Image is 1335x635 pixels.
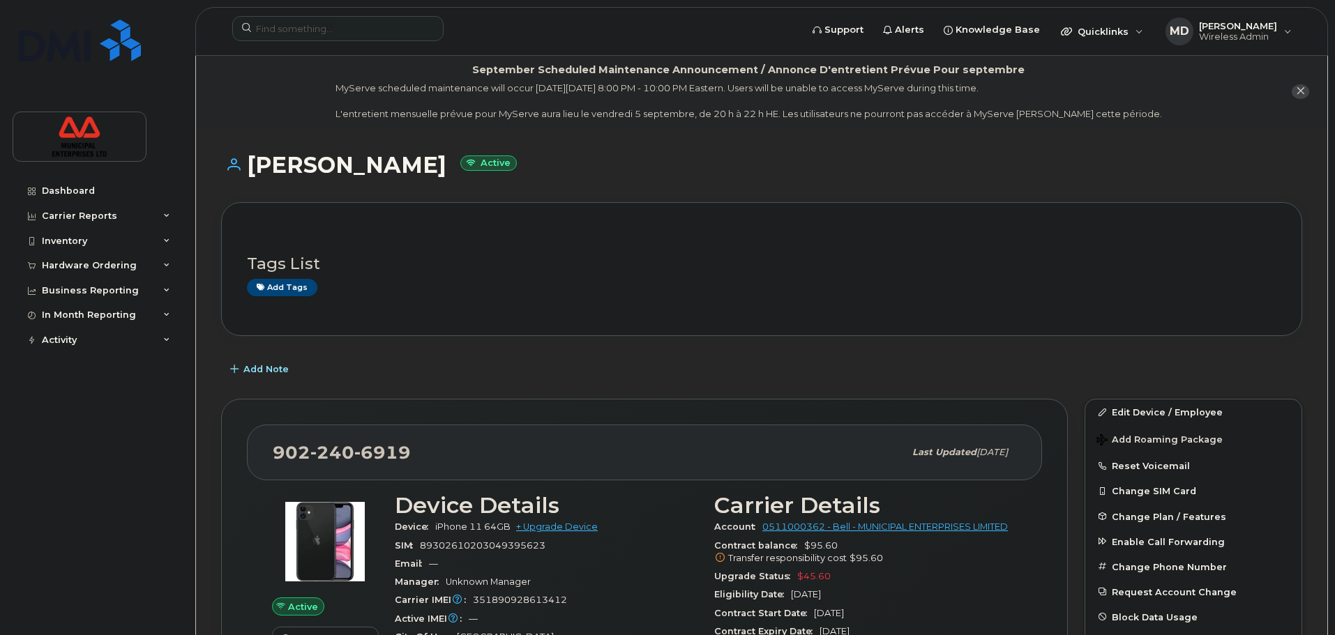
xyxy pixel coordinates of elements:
[850,553,883,563] span: $95.60
[714,521,762,532] span: Account
[1085,478,1302,503] button: Change SIM Card
[728,553,847,563] span: Transfer responsibility cost
[797,571,831,581] span: $45.60
[912,447,976,457] span: Last updated
[288,600,318,613] span: Active
[791,589,821,599] span: [DATE]
[1112,511,1226,521] span: Change Plan / Features
[283,500,367,583] img: iPhone_11.jpg
[472,63,1025,77] div: September Scheduled Maintenance Announcement / Annonce D'entretient Prévue Pour septembre
[1085,504,1302,529] button: Change Plan / Features
[273,442,411,463] span: 902
[354,442,411,463] span: 6919
[1096,434,1223,447] span: Add Roaming Package
[762,521,1008,532] a: 0511000362 - Bell - MUNICIPAL ENTERPRISES LIMITED
[1292,84,1309,99] button: close notification
[335,82,1162,121] div: MyServe scheduled maintenance will occur [DATE][DATE] 8:00 PM - 10:00 PM Eastern. Users will be u...
[976,447,1008,457] span: [DATE]
[247,255,1276,273] h3: Tags List
[1085,424,1302,453] button: Add Roaming Package
[1112,536,1225,546] span: Enable Call Forwarding
[473,595,567,605] span: 351890928613412
[420,540,545,551] span: 89302610203049395623
[243,362,289,376] span: Add Note
[429,558,438,569] span: —
[1085,604,1302,629] button: Block Data Usage
[516,521,598,532] a: + Upgrade Device
[714,608,814,618] span: Contract Start Date
[221,357,301,382] button: Add Note
[395,576,446,587] span: Manager
[221,153,1302,177] h1: [PERSON_NAME]
[247,279,317,296] a: Add tags
[435,521,511,532] span: iPhone 11 64GB
[395,613,469,624] span: Active IMEI
[1085,579,1302,604] button: Request Account Change
[395,558,429,569] span: Email
[714,589,791,599] span: Eligibility Date
[310,442,354,463] span: 240
[714,540,804,551] span: Contract balance
[1085,529,1302,554] button: Enable Call Forwarding
[460,155,517,171] small: Active
[814,608,844,618] span: [DATE]
[714,540,1017,565] span: $95.60
[469,613,478,624] span: —
[1085,453,1302,478] button: Reset Voicemail
[395,493,697,518] h3: Device Details
[395,595,473,605] span: Carrier IMEI
[395,540,420,551] span: SIM
[1085,554,1302,579] button: Change Phone Number
[1085,399,1302,424] a: Edit Device / Employee
[446,576,531,587] span: Unknown Manager
[714,571,797,581] span: Upgrade Status
[395,521,435,532] span: Device
[714,493,1017,518] h3: Carrier Details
